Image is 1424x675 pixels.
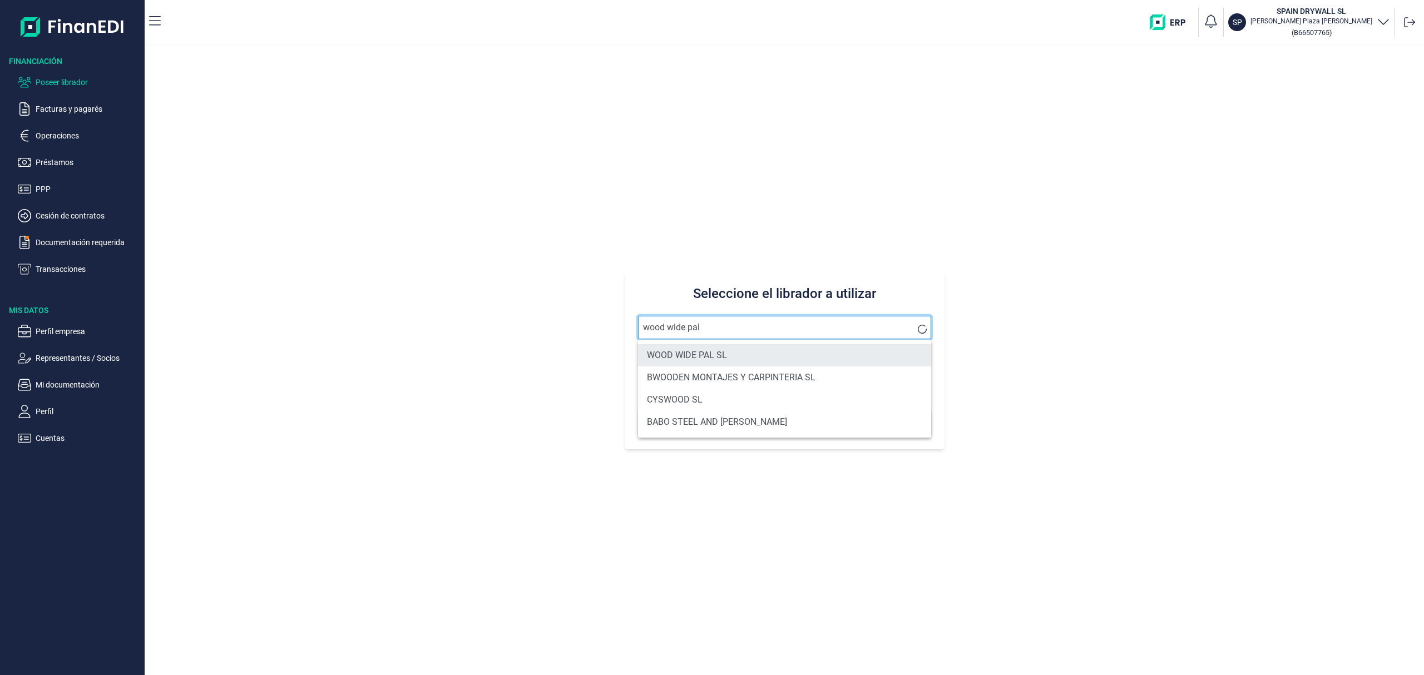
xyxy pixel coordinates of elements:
[638,285,931,302] h3: Seleccione el librador a utilizar
[1250,6,1372,17] h3: SPAIN DRYWALL SL
[18,236,140,249] button: Documentación requerida
[18,209,140,222] button: Cesión de contratos
[36,182,140,196] p: PPP
[18,351,140,365] button: Representantes / Socios
[36,351,140,365] p: Representantes / Socios
[18,262,140,276] button: Transacciones
[638,389,931,411] li: CYSWOOD SL
[36,209,140,222] p: Cesión de contratos
[1292,28,1332,37] small: Copiar cif
[638,344,931,366] li: WOOD WIDE PAL SL
[36,405,140,418] p: Perfil
[18,431,140,445] button: Cuentas
[1228,6,1390,39] button: SPSPAIN DRYWALL SL[PERSON_NAME] Plaza [PERSON_NAME](B66507765)
[18,156,140,169] button: Préstamos
[18,102,140,116] button: Facturas y pagarés
[638,411,931,433] li: BABO STEEL AND [PERSON_NAME]
[1150,14,1194,30] img: erp
[18,182,140,196] button: PPP
[36,262,140,276] p: Transacciones
[18,129,140,142] button: Operaciones
[18,405,140,418] button: Perfil
[36,156,140,169] p: Préstamos
[36,236,140,249] p: Documentación requerida
[36,129,140,142] p: Operaciones
[21,9,125,44] img: Logo de aplicación
[638,366,931,389] li: BWOODEN MONTAJES Y CARPINTERIA SL
[18,325,140,338] button: Perfil empresa
[36,431,140,445] p: Cuentas
[638,316,931,339] input: Seleccione la razón social
[36,378,140,391] p: Mi documentación
[18,76,140,89] button: Poseer librador
[18,378,140,391] button: Mi documentación
[1250,17,1372,26] p: [PERSON_NAME] Plaza [PERSON_NAME]
[1233,17,1242,28] p: SP
[36,325,140,338] p: Perfil empresa
[36,102,140,116] p: Facturas y pagarés
[36,76,140,89] p: Poseer librador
